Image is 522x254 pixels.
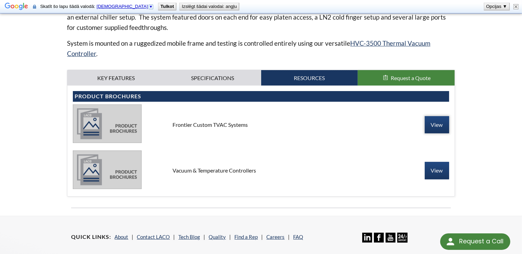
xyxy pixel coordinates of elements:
img: round button [445,236,456,247]
p: System is mounted on a ruggedized mobile frame and testing is controlled entirely using our versa... [67,38,455,59]
div: Request a Call [440,233,510,250]
button: Opcijas ▼ [484,3,509,10]
a: About [114,234,128,240]
h4: Product Brochures [75,93,447,100]
button: Izslēgt šādai valodai: angļu [180,3,239,10]
a: Specifications [164,70,261,86]
b: Tulkot [160,4,174,9]
a: Contact LACO [137,234,170,240]
span: Request a Quote [391,75,431,81]
a: Quality [209,234,226,240]
div: Frontier Custom TVAC Systems [167,121,355,129]
a: View [425,116,449,133]
a: FAQ [293,234,303,240]
img: Google Tulkotājs [5,2,28,12]
img: Aizvērt [513,4,519,9]
a: Key Features [67,70,164,86]
img: product_brochures-81b49242bb8394b31c113ade466a77c846893fb1009a796a1a03a1a1c57cbc37.jpg [73,151,142,189]
button: Tulkot [158,3,176,10]
div: Request a Call [459,233,503,249]
a: Tech Blog [178,234,200,240]
a: Careers [266,234,285,240]
h4: Quick Links [71,233,111,241]
span: Skatīt šo lapu šādā valodā: [40,4,155,9]
button: Request a Quote [358,70,455,86]
a: [DEMOGRAPHIC_DATA] [97,4,154,9]
span: [DEMOGRAPHIC_DATA] [97,4,148,9]
a: HVC-3500 Thermal Vacuum Controller [67,39,430,57]
div: Vacuum & Temperature Controllers [167,167,355,174]
a: 24/7 Support [397,238,407,244]
a: View [425,162,449,179]
img: Šīs drošās lapas saturs tulkošanai Google pakalpojumā tiks sūtīts, izmantojot drošu savienojumu. [33,4,36,9]
a: Resources [261,70,358,86]
img: 24/7 Support Icon [397,233,407,243]
img: product_brochures-81b49242bb8394b31c113ade466a77c846893fb1009a796a1a03a1a1c57cbc37.jpg [73,104,142,143]
a: Find a Rep [234,234,258,240]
